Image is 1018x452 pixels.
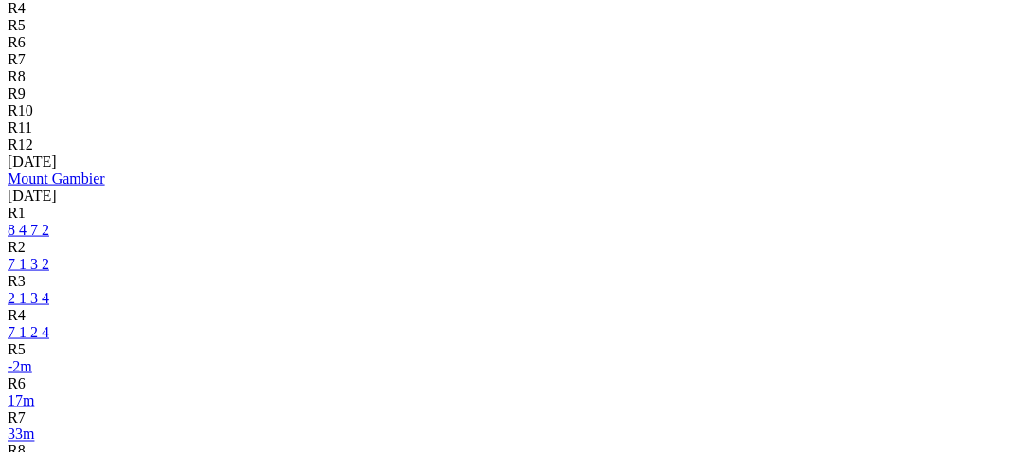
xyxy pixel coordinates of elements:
a: 33m [8,426,34,443]
a: Mount Gambier [8,171,105,187]
div: R1 [8,205,1010,222]
div: R3 [8,273,1010,290]
a: -2m [8,358,32,374]
div: R8 [8,68,1010,85]
a: 8 4 7 2 [8,222,49,238]
div: R4 [8,307,1010,324]
a: 7 1 2 4 [8,324,49,340]
div: R7 [8,409,1010,426]
div: [DATE] [8,154,1010,171]
div: R11 [8,119,1010,136]
a: 17m [8,392,34,408]
div: R10 [8,102,1010,119]
div: R5 [8,17,1010,34]
a: 2 1 3 4 [8,290,49,306]
div: R9 [8,85,1010,102]
div: [DATE] [8,188,1010,205]
div: R6 [8,375,1010,392]
div: R2 [8,239,1010,256]
a: 7 1 3 2 [8,256,49,272]
div: R6 [8,34,1010,51]
div: R5 [8,341,1010,358]
div: R12 [8,136,1010,154]
div: R7 [8,51,1010,68]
